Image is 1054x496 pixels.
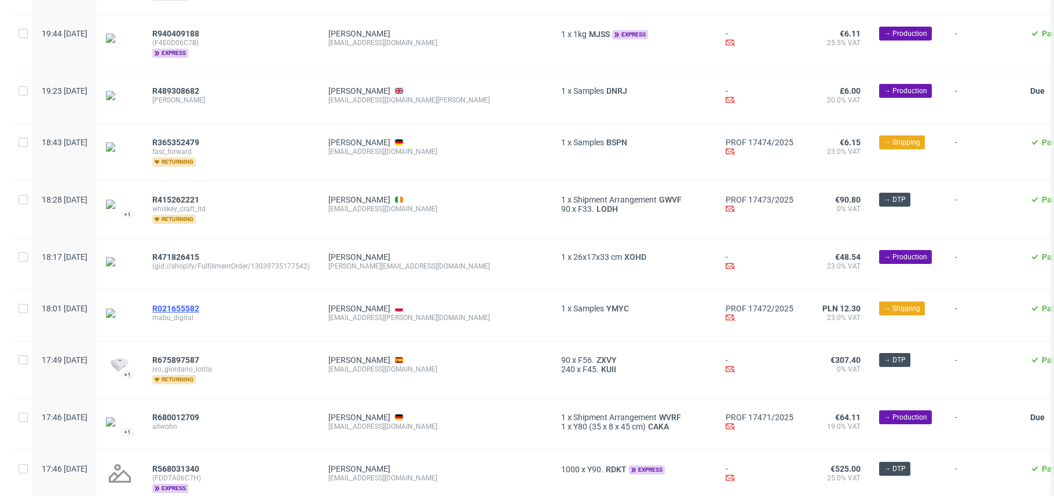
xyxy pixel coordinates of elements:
a: MJSS [587,30,612,39]
a: R568031340 [152,464,202,473]
span: €525.00 [830,464,861,473]
span: 20.0% VAT [812,95,861,105]
span: → DTP [884,464,906,474]
span: 0% VAT [812,365,861,374]
div: x [561,86,707,95]
div: - [726,355,793,376]
div: +1 [124,372,131,378]
span: → Production [884,252,927,262]
div: x [561,138,707,147]
span: [PERSON_NAME] [152,95,310,105]
span: 1 [561,422,566,431]
span: → DTP [884,355,906,365]
div: - [726,29,793,49]
a: [PERSON_NAME] [328,304,390,313]
div: [EMAIL_ADDRESS][DOMAIN_NAME] [328,365,543,374]
img: sample-icon.16e107be6ad460a3e330.png [106,142,134,152]
div: x [561,252,707,262]
img: pro-icon.017ec5509f39f3e742e3.png [106,417,134,427]
a: CAKA [646,422,671,431]
span: - [955,29,1012,58]
div: [EMAIL_ADDRESS][DOMAIN_NAME] [328,422,543,431]
div: +1 [124,429,131,435]
a: R489308682 [152,86,202,95]
span: 240 [561,365,575,374]
a: R940409188 [152,29,202,38]
div: x [561,464,707,475]
span: express [152,49,188,58]
span: 1 [561,86,566,95]
span: R365352479 [152,138,199,147]
img: sample-icon.16e107be6ad460a3e330.png [106,308,134,318]
span: 18:17 [DATE] [42,252,87,262]
span: 18:01 [DATE] [42,304,87,313]
div: +1 [124,211,131,218]
span: - [955,464,1012,493]
div: [EMAIL_ADDRESS][DOMAIN_NAME] [328,473,543,483]
span: 1kg [573,30,587,39]
span: R415262221 [152,195,199,204]
a: GWVF [657,195,684,204]
span: 26x17x33 cm [573,252,622,262]
a: [PERSON_NAME] [328,195,390,204]
span: → Shipping [884,137,920,148]
a: [PERSON_NAME] [328,252,390,262]
a: XOHD [622,252,649,262]
span: R021655582 [152,304,199,313]
a: R021655582 [152,304,202,313]
a: [PERSON_NAME] [328,413,390,422]
span: Shipment Arrangement [573,195,657,204]
span: 1 [561,195,566,204]
div: - [726,252,793,273]
a: [PERSON_NAME] [328,29,390,38]
a: RDKT [603,465,629,474]
span: - [955,195,1012,224]
span: 1000 [561,465,580,474]
span: Y80 (35 x 8 x 45 cm) [573,422,646,431]
span: Samples [573,304,604,313]
div: [EMAIL_ADDRESS][DOMAIN_NAME] [328,38,543,47]
a: DNRJ [604,86,630,95]
a: PROF 17472/2025 [726,304,793,313]
a: R365352479 [152,138,202,147]
img: no_design.png [106,460,134,487]
a: [PERSON_NAME] [328,86,390,95]
span: fast_forward [152,147,310,156]
span: - [955,304,1012,327]
span: 1 [561,252,566,262]
span: mabu_digital [152,313,310,322]
span: → Shipping [884,303,920,314]
img: sample-icon.16e107be6ad460a3e330.png [106,91,134,100]
a: R471826415 [152,252,202,262]
a: R680012709 [152,413,202,422]
div: x [561,204,707,214]
span: Y90. [587,465,603,474]
span: returning [152,375,196,384]
span: - [955,86,1012,109]
a: WVRF [657,413,683,422]
span: allwohn [152,422,310,431]
span: R940409188 [152,29,199,38]
span: 1 [561,30,566,39]
a: [PERSON_NAME] [328,464,390,473]
div: [EMAIL_ADDRESS][DOMAIN_NAME][PERSON_NAME] [328,95,543,105]
span: express [612,30,648,39]
span: 17:46 [DATE] [42,413,87,422]
span: F33. [578,204,594,214]
span: 1 [561,304,566,313]
div: [PERSON_NAME][EMAIL_ADDRESS][DOMAIN_NAME] [328,262,543,271]
span: returning [152,157,196,167]
span: R568031340 [152,464,199,473]
span: Samples [573,86,604,95]
a: PROF 17473/2025 [726,195,793,204]
span: R675897587 [152,355,199,365]
div: [EMAIL_ADDRESS][DOMAIN_NAME] [328,147,543,156]
a: KUII [599,365,619,374]
span: R471826415 [152,252,199,262]
span: €48.54 [835,252,861,262]
span: €6.11 [840,29,861,38]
